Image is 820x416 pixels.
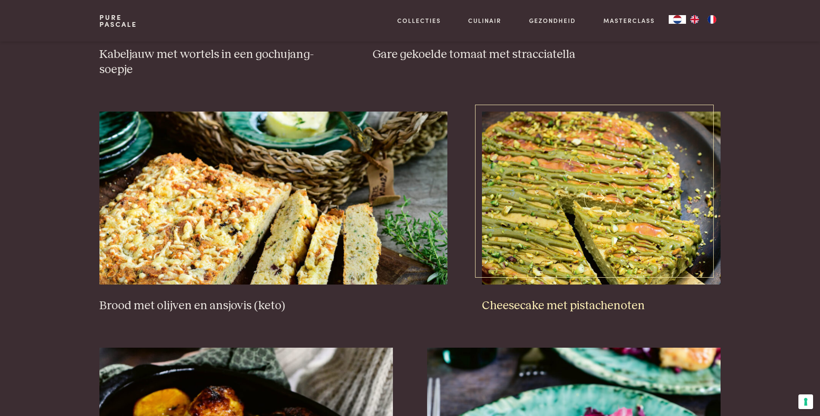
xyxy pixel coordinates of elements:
[397,16,441,25] a: Collecties
[798,394,813,409] button: Uw voorkeuren voor toestemming voor trackingtechnologieën
[686,15,703,24] a: EN
[669,15,686,24] a: NL
[669,15,721,24] aside: Language selected: Nederlands
[373,47,721,62] h3: Gare gekoelde tomaat met stracciatella
[99,112,447,285] img: Brood met olijven en ansjovis (keto)
[468,16,501,25] a: Culinair
[686,15,721,24] ul: Language list
[99,298,447,314] h3: Brood met olijven en ansjovis (keto)
[482,112,721,313] a: Cheesecake met pistachenoten Cheesecake met pistachenoten
[99,14,137,28] a: PurePascale
[529,16,576,25] a: Gezondheid
[99,47,338,77] h3: Kabeljauw met wortels in een gochujang-soepje
[603,16,655,25] a: Masterclass
[482,298,721,314] h3: Cheesecake met pistachenoten
[703,15,721,24] a: FR
[99,112,447,313] a: Brood met olijven en ansjovis (keto) Brood met olijven en ansjovis (keto)
[482,112,721,285] img: Cheesecake met pistachenoten
[669,15,686,24] div: Language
